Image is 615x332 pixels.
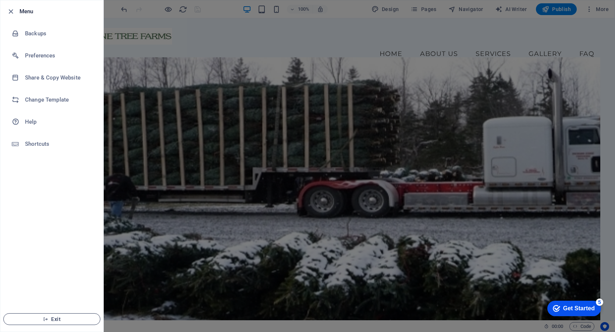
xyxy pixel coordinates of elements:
[25,117,93,126] h6: Help
[54,1,62,9] div: 5
[22,8,53,15] div: Get Started
[25,95,93,104] h6: Change Template
[10,316,94,322] span: Exit
[25,139,93,148] h6: Shortcuts
[25,73,93,82] h6: Share & Copy Website
[6,4,60,19] div: Get Started 5 items remaining, 0% complete
[19,7,97,16] h6: Menu
[25,29,93,38] h6: Backups
[0,111,103,133] a: Help
[25,51,93,60] h6: Preferences
[3,313,100,325] button: Exit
